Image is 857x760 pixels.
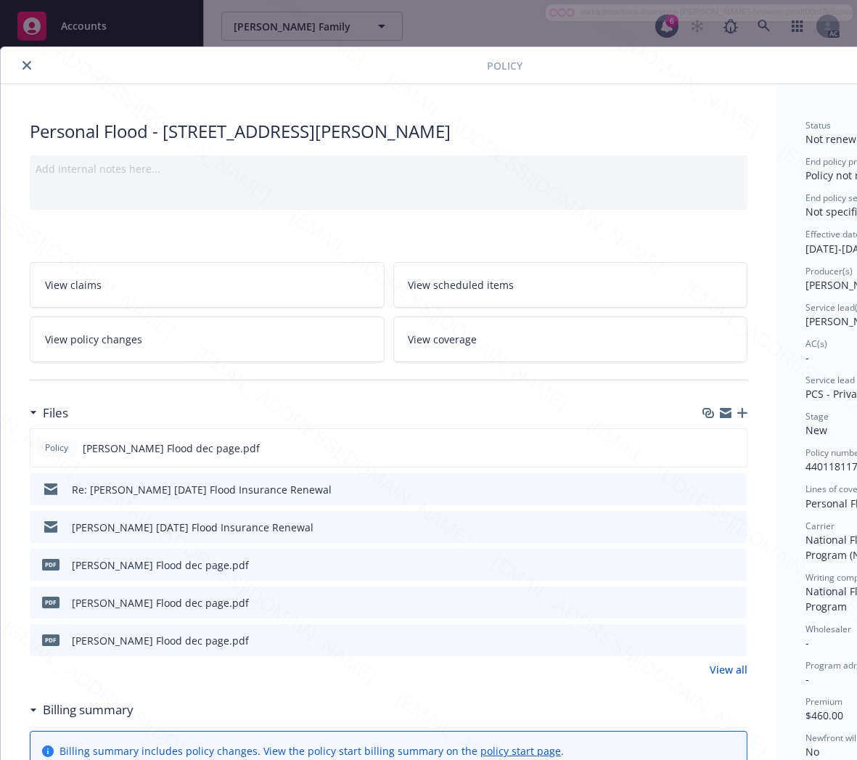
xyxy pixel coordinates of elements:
div: Re: [PERSON_NAME] [DATE] Flood Insurance Renewal [72,482,332,497]
span: - [805,636,809,650]
a: policy start page [480,744,561,758]
span: Stage [805,410,829,422]
h3: Files [43,404,68,422]
span: View scheduled items [409,277,514,293]
span: pdf [42,559,60,570]
span: AC(s) [805,338,827,350]
button: preview file [729,557,742,573]
button: preview file [729,595,742,610]
button: download file [705,441,716,456]
div: Billing summary includes policy changes. View the policy start billing summary on the . [60,743,564,759]
div: [PERSON_NAME] [DATE] Flood Insurance Renewal [72,520,313,535]
span: - [805,672,809,686]
div: [PERSON_NAME] Flood dec page.pdf [72,633,249,648]
button: preview file [729,482,742,497]
span: Wholesaler [805,623,851,635]
span: View coverage [409,332,477,347]
span: $460.00 [805,708,843,722]
a: View scheduled items [393,262,748,308]
button: download file [705,557,717,573]
div: Personal Flood - [STREET_ADDRESS][PERSON_NAME] [30,119,747,144]
span: Policy [487,58,522,73]
div: Billing summary [30,700,134,719]
h3: Billing summary [43,700,134,719]
button: preview file [729,520,742,535]
a: View coverage [393,316,748,362]
div: Files [30,404,68,422]
span: Premium [805,695,842,708]
span: View policy changes [45,332,142,347]
span: No [805,745,819,759]
div: [PERSON_NAME] Flood dec page.pdf [72,595,249,610]
a: View claims [30,262,385,308]
button: download file [705,482,717,497]
span: - [805,351,809,364]
span: Policy [42,441,71,454]
button: download file [705,520,717,535]
button: download file [705,595,717,610]
a: View policy changes [30,316,385,362]
div: Add internal notes here... [36,161,742,176]
button: preview file [728,441,741,456]
span: Status [805,119,831,131]
button: download file [705,633,717,648]
button: preview file [729,633,742,648]
span: New [805,423,827,437]
span: Producer(s) [805,265,853,277]
button: close [18,57,36,74]
span: pdf [42,597,60,608]
div: [PERSON_NAME] Flood dec page.pdf [72,557,249,573]
span: pdf [42,634,60,645]
span: [PERSON_NAME] Flood dec page.pdf [83,441,260,456]
span: View claims [45,277,102,293]
span: Carrier [805,520,835,532]
a: View all [710,662,747,677]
